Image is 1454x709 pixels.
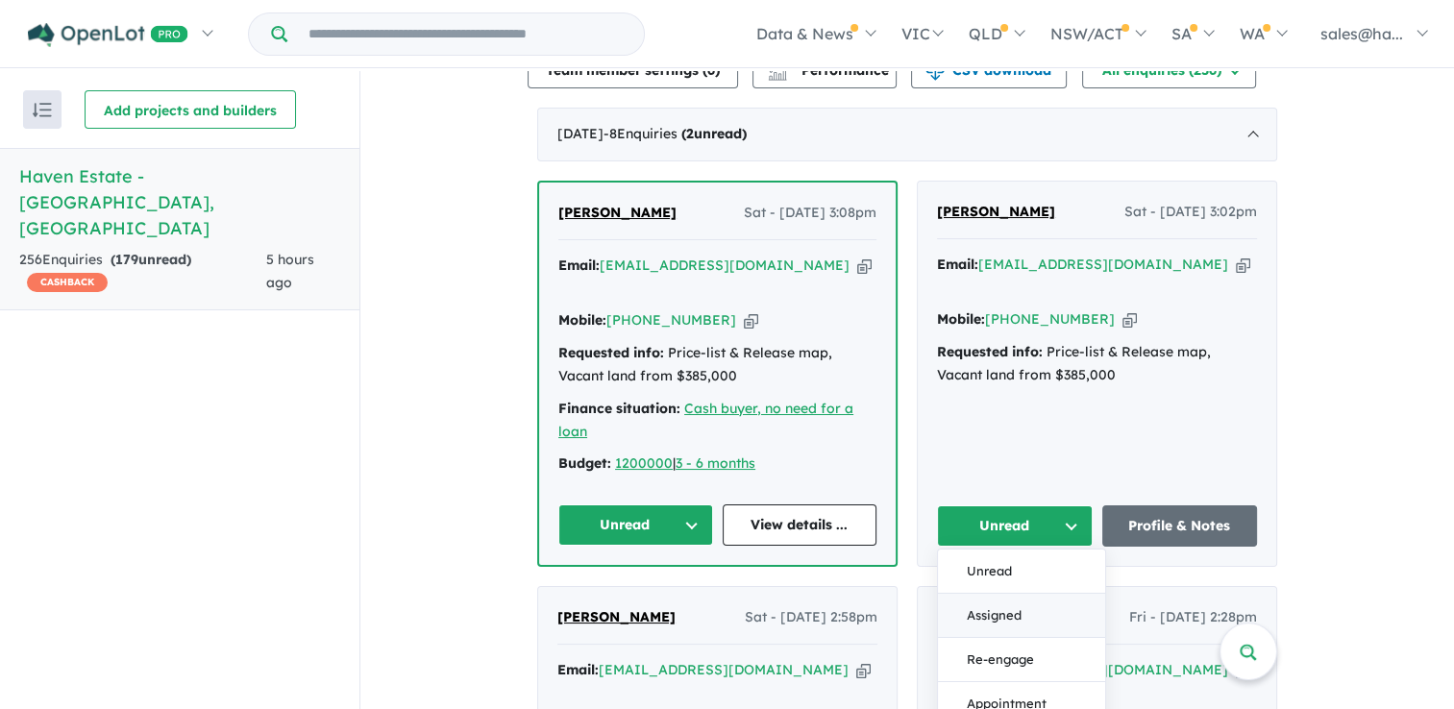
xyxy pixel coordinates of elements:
div: 256 Enquir ies [19,249,266,295]
div: Price-list & Release map, Vacant land from $385,000 [558,342,876,388]
input: Try estate name, suburb, builder or developer [291,13,640,55]
span: CASHBACK [27,273,108,292]
span: Fri - [DATE] 2:28pm [1129,606,1257,629]
span: Sat - [DATE] 3:08pm [744,202,876,225]
img: sort.svg [33,103,52,117]
a: 3 - 6 months [676,454,755,472]
strong: Email: [557,661,599,678]
button: Assigned [938,594,1105,638]
a: [EMAIL_ADDRESS][DOMAIN_NAME] [600,257,850,274]
button: Add projects and builders [85,90,296,129]
img: bar-chart.svg [768,68,787,81]
span: [PERSON_NAME] [557,608,676,625]
a: [EMAIL_ADDRESS][DOMAIN_NAME] [978,256,1228,273]
span: 5 hours ago [266,251,314,291]
span: - 8 Enquir ies [604,125,747,142]
strong: ( unread) [111,251,191,268]
a: [PHONE_NUMBER] [985,310,1115,328]
span: Performance [771,61,889,79]
strong: Email: [937,256,978,273]
img: Openlot PRO Logo White [28,23,188,47]
button: Copy [856,660,871,680]
strong: Mobile: [937,310,985,328]
span: 179 [115,251,138,268]
div: [DATE] [537,108,1277,161]
button: Unread [937,505,1093,547]
h5: Haven Estate - [GEOGRAPHIC_DATA] , [GEOGRAPHIC_DATA] [19,163,340,241]
a: View details ... [723,504,877,546]
span: Sat - [DATE] 3:02pm [1124,201,1257,224]
div: Price-list & Release map, Vacant land from $385,000 [937,341,1257,387]
button: Copy [744,310,758,330]
a: Cash buyer, no need for a loan [558,400,853,440]
a: [PERSON_NAME] [558,202,677,225]
strong: ( unread) [681,125,747,142]
span: 2 [686,125,694,142]
img: download icon [925,61,945,81]
button: Re-engage [938,638,1105,682]
div: | [558,452,876,476]
strong: Requested info: [937,343,1043,360]
span: [PERSON_NAME] [558,204,677,221]
button: Unread [938,550,1105,594]
span: Sat - [DATE] 2:58pm [745,606,877,629]
a: Profile & Notes [1102,505,1258,547]
button: Copy [857,256,872,276]
strong: Budget: [558,454,611,472]
button: Unread [558,504,713,546]
span: 6 [707,61,715,79]
a: [EMAIL_ADDRESS][DOMAIN_NAME] [599,661,849,678]
strong: Requested info: [558,344,664,361]
button: Copy [1122,309,1137,330]
span: sales@ha... [1320,24,1403,43]
strong: Email: [558,257,600,274]
a: [PHONE_NUMBER] [606,311,736,329]
a: 1200000 [615,454,673,472]
span: [PERSON_NAME] [937,203,1055,220]
a: [PERSON_NAME] [937,201,1055,224]
strong: Mobile: [558,311,606,329]
a: [PERSON_NAME] [557,606,676,629]
strong: Finance situation: [558,400,680,417]
button: Copy [1236,255,1250,275]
